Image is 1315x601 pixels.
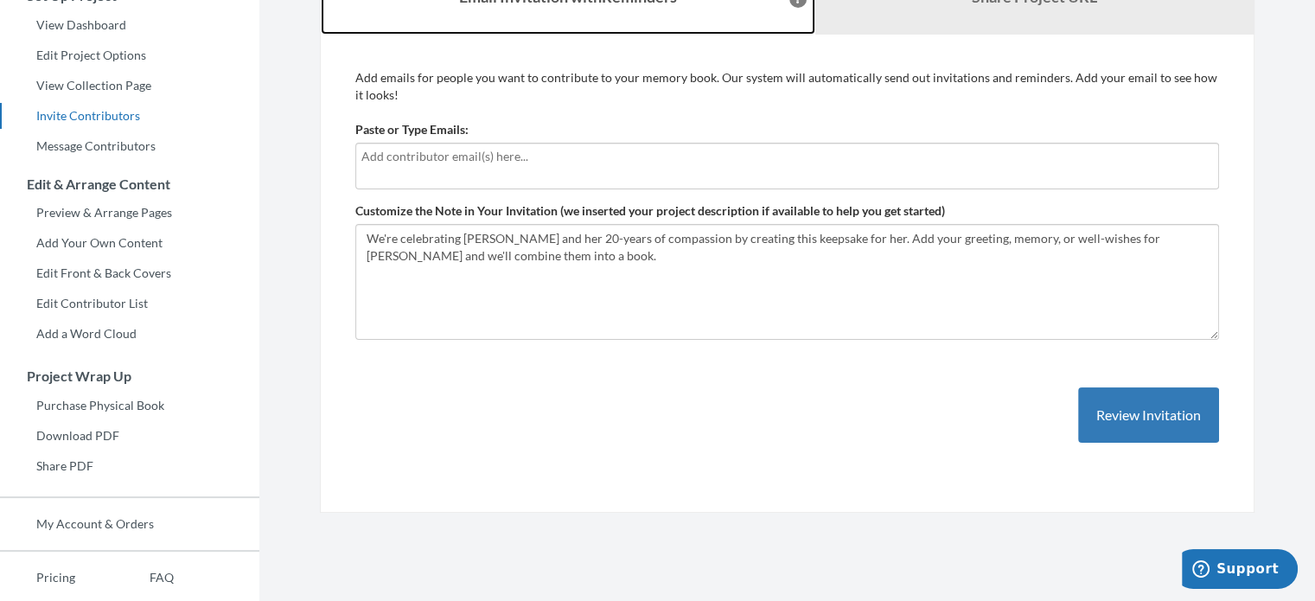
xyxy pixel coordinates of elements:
button: Review Invitation [1078,387,1219,444]
p: Add emails for people you want to contribute to your memory book. Our system will automatically s... [355,69,1219,104]
label: Paste or Type Emails: [355,121,469,138]
h3: Project Wrap Up [1,368,259,384]
iframe: Opens a widget where you can chat to one of our agents [1182,549,1298,592]
input: Add contributor email(s) here... [361,147,1213,166]
textarea: We're celebrating [PERSON_NAME] and her 20-years of compassion by creating this keepsake for her.... [355,224,1219,340]
a: FAQ [113,565,174,591]
h3: Edit & Arrange Content [1,176,259,192]
label: Customize the Note in Your Invitation (we inserted your project description if available to help ... [355,202,945,220]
